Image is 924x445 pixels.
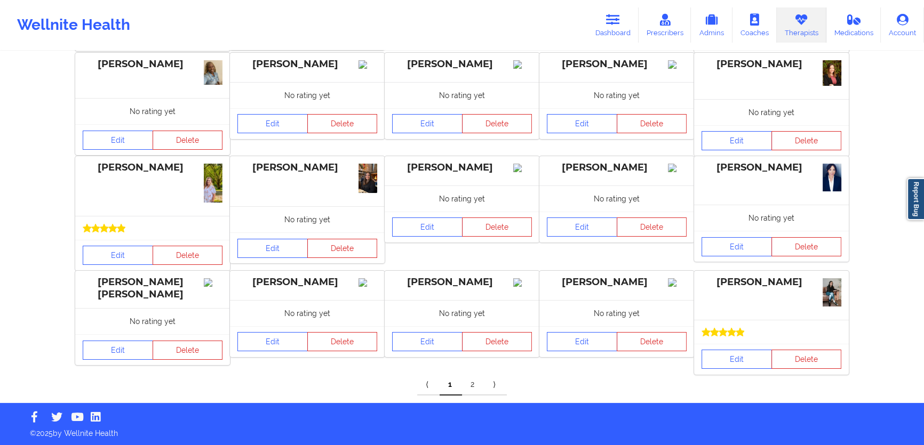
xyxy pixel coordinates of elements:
[547,217,617,237] a: Edit
[307,114,378,133] button: Delete
[691,7,732,43] a: Admins
[639,7,691,43] a: Prescribers
[547,276,687,288] div: [PERSON_NAME]
[237,114,308,133] a: Edit
[75,308,230,334] div: No rating yet
[539,300,694,326] div: No rating yet
[547,332,617,351] a: Edit
[702,131,772,150] a: Edit
[359,164,377,193] img: 77b18563-4f95-4b76-a61c-7da0fdf1d329_IMG_2804.jpeg
[462,217,532,237] button: Delete
[75,98,230,124] div: No rating yet
[702,161,841,174] div: [PERSON_NAME]
[823,60,841,86] img: 4ae9d787-2f2d-42c1-8f8c-790491c7255b_Professional_Photo.jpg
[539,82,694,108] div: No rating yet
[440,374,462,395] a: 1
[237,332,308,351] a: Edit
[547,114,617,133] a: Edit
[83,58,222,70] div: [PERSON_NAME]
[392,58,532,70] div: [PERSON_NAME]
[668,60,687,69] img: Image%2Fplaceholer-image.png
[462,374,484,395] a: 2
[513,60,532,69] img: Image%2Fplaceholer-image.png
[392,161,532,174] div: [PERSON_NAME]
[547,161,687,174] div: [PERSON_NAME]
[462,332,532,351] button: Delete
[702,237,772,256] a: Edit
[83,161,222,174] div: [PERSON_NAME]
[823,278,841,306] img: 873782f6-1932-409e-b56d-32400d76c041IMG_3393.jpeg
[392,276,532,288] div: [PERSON_NAME]
[668,278,687,287] img: Image%2Fplaceholer-image.png
[823,164,841,192] img: 14.JPG
[204,60,222,85] img: f6f92963-7673-4e23-b555-ad84cd040435_IMG_5327.jpeg
[230,206,385,232] div: No rating yet
[359,60,377,69] img: Image%2Fplaceholer-image.png
[230,300,385,326] div: No rating yet
[83,276,222,301] div: [PERSON_NAME] [PERSON_NAME]
[392,217,463,237] a: Edit
[881,7,924,43] a: Account
[771,350,842,369] button: Delete
[237,276,377,288] div: [PERSON_NAME]
[83,131,153,150] a: Edit
[307,239,378,258] button: Delete
[694,205,849,231] div: No rating yet
[385,82,539,108] div: No rating yet
[668,164,687,172] img: Image%2Fplaceholer-image.png
[153,341,223,360] button: Delete
[153,246,223,265] button: Delete
[237,239,308,258] a: Edit
[392,114,463,133] a: Edit
[702,58,841,70] div: [PERSON_NAME]
[385,300,539,326] div: No rating yet
[204,164,222,203] img: 092fc8df-93d3-4c2c-ab9c-6b5cc3b083b6_02630493-f62d-4666-a687-af71c1e6843bScreenshot_2025-04-08_at...
[417,374,440,395] a: Previous item
[392,332,463,351] a: Edit
[237,161,377,174] div: [PERSON_NAME]
[513,278,532,287] img: Image%2Fplaceholer-image.png
[539,185,694,212] div: No rating yet
[547,58,687,70] div: [PERSON_NAME]
[771,237,842,256] button: Delete
[417,374,507,395] div: Pagination Navigation
[484,374,507,395] a: Next item
[694,99,849,125] div: No rating yet
[513,164,532,172] img: Image%2Fplaceholer-image.png
[702,276,841,288] div: [PERSON_NAME]
[777,7,826,43] a: Therapists
[587,7,639,43] a: Dashboard
[702,350,772,369] a: Edit
[826,7,881,43] a: Medications
[204,278,222,287] img: Image%2Fplaceholer-image.png
[907,178,924,220] a: Report Bug
[617,332,687,351] button: Delete
[385,185,539,212] div: No rating yet
[617,217,687,237] button: Delete
[462,114,532,133] button: Delete
[359,278,377,287] img: Image%2Fplaceholer-image.png
[83,246,153,265] a: Edit
[230,82,385,108] div: No rating yet
[237,58,377,70] div: [PERSON_NAME]
[771,131,842,150] button: Delete
[307,332,378,351] button: Delete
[153,131,223,150] button: Delete
[617,114,687,133] button: Delete
[22,420,902,439] p: © 2025 by Wellnite Health
[83,341,153,360] a: Edit
[732,7,777,43] a: Coaches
